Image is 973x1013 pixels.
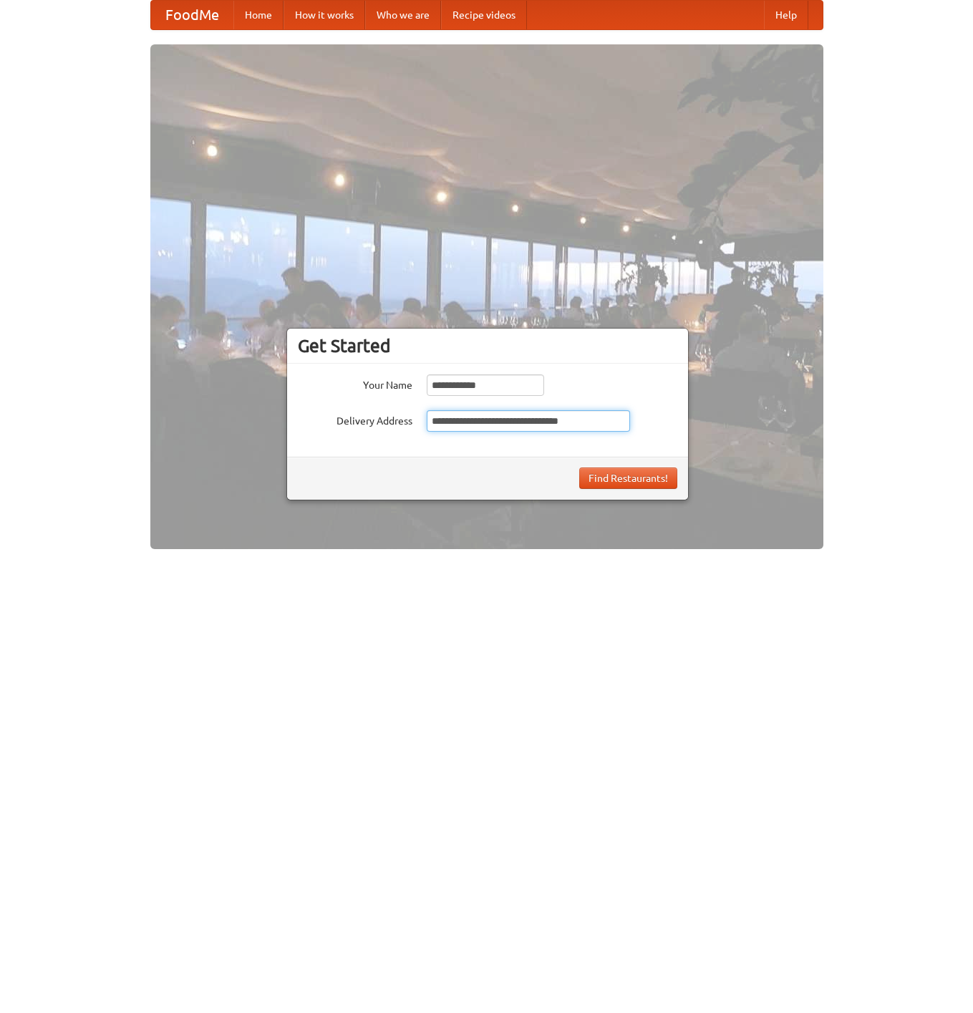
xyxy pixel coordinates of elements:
a: Recipe videos [441,1,527,29]
a: FoodMe [151,1,233,29]
a: Who we are [365,1,441,29]
a: Home [233,1,284,29]
label: Delivery Address [298,410,412,428]
label: Your Name [298,374,412,392]
a: Help [764,1,808,29]
a: How it works [284,1,365,29]
h3: Get Started [298,335,677,357]
button: Find Restaurants! [579,467,677,489]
